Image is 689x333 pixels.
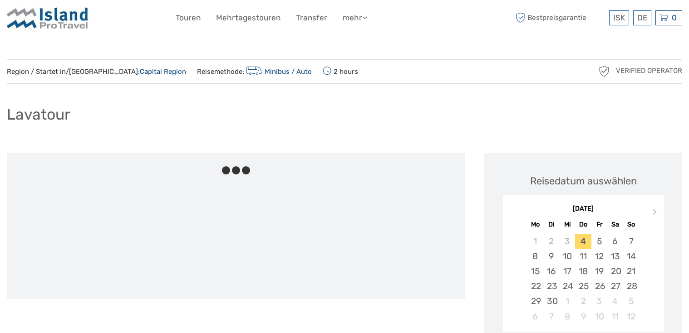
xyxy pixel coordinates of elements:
[527,279,543,294] div: Choose Montag, 22. September 2025
[527,264,543,279] div: Choose Montag, 15. September 2025
[575,309,591,324] div: Choose Donnerstag, 9. Oktober 2025
[591,309,607,324] div: Choose Freitag, 10. Oktober 2025
[343,11,367,24] a: mehr
[543,264,559,279] div: Choose Dienstag, 16. September 2025
[216,11,281,24] a: Mehrtagestouren
[543,294,559,309] div: Choose Dienstag, 30. September 2025
[527,294,543,309] div: Choose Montag, 29. September 2025
[613,13,625,22] span: ISK
[591,249,607,264] div: Choose Freitag, 12. September 2025
[559,264,575,279] div: Choose Mittwoch, 17. September 2025
[7,67,186,77] span: Region / Startet in/[GEOGRAPHIC_DATA]:
[649,207,663,221] button: Next Month
[575,234,591,249] div: Choose Donnerstag, 4. September 2025
[323,65,358,77] span: 2 hours
[543,279,559,294] div: Choose Dienstag, 23. September 2025
[559,309,575,324] div: Choose Mittwoch, 8. Oktober 2025
[530,174,637,188] div: Reisedatum auswählen
[623,234,639,249] div: Choose Sonntag, 7. September 2025
[623,294,639,309] div: Choose Sonntag, 5. Oktober 2025
[7,7,89,29] img: Iceland ProTravel
[559,279,575,294] div: Choose Mittwoch, 24. September 2025
[623,218,639,231] div: So
[575,218,591,231] div: Do
[543,234,559,249] div: Not available Dienstag, 2. September 2025
[607,264,623,279] div: Choose Samstag, 20. September 2025
[527,309,543,324] div: Choose Montag, 6. Oktober 2025
[633,10,651,25] div: DE
[296,11,327,24] a: Transfer
[176,11,201,24] a: Touren
[616,66,682,76] span: Verified Operator
[140,68,186,76] a: Capital Region
[506,234,661,324] div: month 2025-09
[543,249,559,264] div: Choose Dienstag, 9. September 2025
[591,264,607,279] div: Choose Freitag, 19. September 2025
[559,234,575,249] div: Not available Mittwoch, 3. September 2025
[623,279,639,294] div: Choose Sonntag, 28. September 2025
[559,294,575,309] div: Choose Mittwoch, 1. Oktober 2025
[670,13,678,22] span: 0
[575,294,591,309] div: Choose Donnerstag, 2. Oktober 2025
[607,309,623,324] div: Choose Samstag, 11. Oktober 2025
[7,105,70,124] h1: Lavatour
[623,309,639,324] div: Choose Sonntag, 12. Oktober 2025
[607,294,623,309] div: Choose Samstag, 4. Oktober 2025
[575,264,591,279] div: Choose Donnerstag, 18. September 2025
[607,249,623,264] div: Choose Samstag, 13. September 2025
[527,218,543,231] div: Mo
[607,279,623,294] div: Choose Samstag, 27. September 2025
[575,279,591,294] div: Choose Donnerstag, 25. September 2025
[623,264,639,279] div: Choose Sonntag, 21. September 2025
[591,294,607,309] div: Choose Freitag, 3. Oktober 2025
[244,68,312,76] a: Minibus / Auto
[607,218,623,231] div: Sa
[197,65,312,77] span: Reisemethode:
[591,234,607,249] div: Choose Freitag, 5. September 2025
[543,218,559,231] div: Di
[527,249,543,264] div: Choose Montag, 8. September 2025
[543,309,559,324] div: Choose Dienstag, 7. Oktober 2025
[575,249,591,264] div: Choose Donnerstag, 11. September 2025
[513,10,607,25] span: Bestpreisgarantie
[591,279,607,294] div: Choose Freitag, 26. September 2025
[503,204,664,214] div: [DATE]
[527,234,543,249] div: Not available Montag, 1. September 2025
[623,249,639,264] div: Choose Sonntag, 14. September 2025
[559,218,575,231] div: Mi
[591,218,607,231] div: Fr
[559,249,575,264] div: Choose Mittwoch, 10. September 2025
[597,64,611,78] img: verified_operator_grey_128.png
[607,234,623,249] div: Choose Samstag, 6. September 2025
